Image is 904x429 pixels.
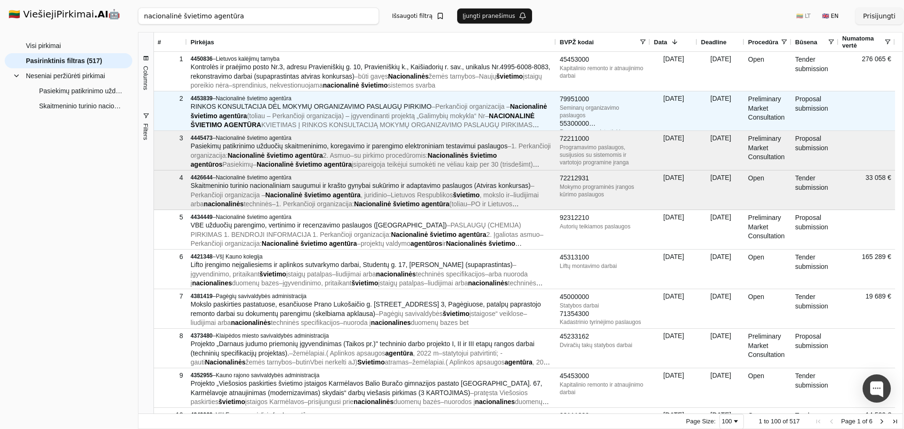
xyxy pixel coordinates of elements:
[839,52,895,91] div: 276 065 €
[650,289,697,328] div: [DATE]
[744,170,791,210] div: Open
[333,191,361,199] span: agentūra
[354,200,391,208] span: Nacionalinė
[862,418,867,425] span: of
[791,368,839,407] div: Tender submission
[560,55,646,65] div: 45453000
[459,231,486,238] span: agentūra
[191,240,262,247] span: Perkančioji organizacija:
[869,418,872,425] span: 6
[361,191,387,199] span: , juridinio
[192,279,232,287] span: nacionalines
[856,8,903,24] button: Prisijungti
[560,213,646,223] div: 92312210
[191,161,223,168] span: agentūros
[444,398,475,405] span: nuorodos į
[489,112,534,120] span: NACIONALINĖ
[361,81,388,89] span: švietimo
[697,91,744,130] div: [DATE]
[216,214,291,220] span: Nacionalinė švietimo agentūra
[295,152,323,159] span: agentūra
[247,112,485,120] span: (toliau – Perkančioji organizacija) – įgyvendinanti projektą „Galimybių mokykla“ Nr
[191,292,552,300] div: –
[39,84,123,98] span: Pasiekimų patikrinimo užduočių skaitmeninimo, koregavimo ir parengimo elektroniniam testavimui pa...
[839,289,895,328] div: 19 689 €
[697,250,744,289] div: [DATE]
[224,121,261,129] span: AGENTŪRA
[411,319,469,326] span: duomenų bazes bet
[446,240,486,247] span: Nacionalinės
[275,200,354,208] span: 1. Perkančioji organizacija:
[393,200,420,208] span: švietimo
[842,35,884,49] span: Numatoma vertė
[205,358,245,366] span: Nacionalinės
[480,191,510,199] span: , mokslo ir
[748,39,778,46] span: Procedūra
[191,121,222,129] span: ŠVIETIMO
[428,279,468,287] span: liudijimai arba
[560,381,646,396] div: Kapitalinio remonto ir atnaujinimo darbai
[790,418,800,425] span: 517
[449,200,467,208] span: (toliau
[351,279,378,287] span: švietimo
[488,240,522,247] span: švietimo
[216,332,329,339] span: Klaipėdos miesto savivaldybės administracija
[387,8,450,24] button: Išsaugoti filtrą
[358,73,388,80] span: būti gavęs
[286,270,332,278] span: įstaigų patalpas
[158,290,183,303] div: 7
[650,91,697,130] div: [DATE]
[744,91,791,130] div: Preliminary Market Consultation
[560,253,646,262] div: 45313100
[191,112,218,120] span: švietimo
[222,161,253,168] span: Pasiekimų
[391,231,428,238] span: Nacionalinė
[262,240,299,247] span: Nacionalinė
[376,270,416,278] span: nacionalinės
[26,69,105,83] span: Neseniai peržiūrėti pirkimai
[560,223,646,230] div: Autorių teikiamos paslaugos
[841,418,855,425] span: Page
[701,39,726,46] span: Deadline
[191,213,552,221] div: –
[496,73,523,80] span: švietimo
[560,292,646,302] div: 45000000
[385,358,409,366] span: atramas
[227,152,265,159] span: Nacionalinė
[231,319,271,326] span: nacionalinės
[191,332,552,340] div: –
[191,56,213,62] span: 4450836
[142,123,149,140] span: Filters
[791,289,839,328] div: Tender submission
[878,418,886,425] div: Next Page
[430,231,457,238] span: švietimo
[282,279,351,287] span: įgyvendinimo, pritaikant
[138,8,379,24] input: Greita paieška...
[191,293,213,299] span: 4381419
[697,131,744,170] div: [DATE]
[697,368,744,407] div: [DATE]
[191,134,552,142] div: –
[560,95,646,104] div: 79951000
[744,250,791,289] div: Open
[744,368,791,407] div: Open
[470,152,497,159] span: švietimo
[791,52,839,91] div: Tender submission
[839,170,895,210] div: 33 058 €
[191,340,534,357] span: Projekto „Darnaus judumo priemonių įgyvendinimas (Taikos pr.)" techninio darbo projekto I, II ir ...
[771,418,781,425] span: 100
[142,66,149,90] span: Columns
[343,319,371,326] span: nuoroda į
[191,349,551,394] span: – – – – – – – – –
[388,73,428,80] span: Nacionalinės
[650,250,697,289] div: [DATE]
[232,279,279,287] span: duomenų bazes
[191,39,214,46] span: Pirkėjas
[329,240,357,247] span: agentūra
[560,128,646,136] div: Restoranų ir maisto tiekimo paslaugos
[428,152,468,159] span: Nacionalinės
[394,398,441,405] span: duomenų bazės
[191,372,552,379] div: –
[795,39,817,46] span: Būsena
[204,200,244,208] span: nacionalinės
